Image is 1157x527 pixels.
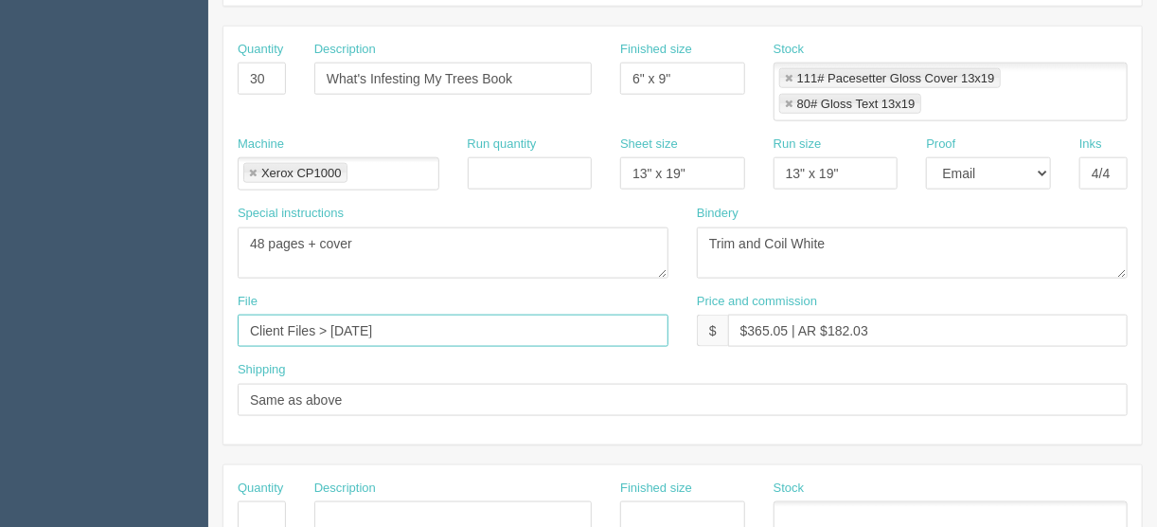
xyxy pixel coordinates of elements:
div: 111# Pacesetter Gloss Cover 13x19 [797,72,995,84]
label: Inks [1079,136,1102,154]
label: Quantity [238,480,283,498]
label: Stock [774,480,805,498]
label: Proof [926,136,955,154]
label: Special instructions [238,205,344,223]
label: Sheet size [620,136,678,154]
label: Stock [774,41,805,59]
textarea: 48 pages + cover [238,227,668,279]
label: Shipping [238,361,286,379]
label: Machine [238,136,284,154]
label: Description [314,480,376,498]
label: Run size [774,136,822,154]
label: Quantity [238,41,283,59]
label: Finished size [620,41,692,59]
label: Bindery [697,205,739,223]
textarea: Trim and Coil White [697,227,1128,279]
div: 80# Gloss Text 13x19 [797,98,916,110]
label: Description [314,41,376,59]
div: Xerox CP1000 [261,167,342,179]
label: File [238,293,258,311]
label: Run quantity [468,136,537,154]
div: $ [697,315,728,347]
label: Finished size [620,480,692,498]
label: Price and commission [697,293,817,311]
